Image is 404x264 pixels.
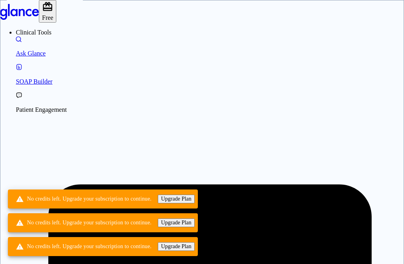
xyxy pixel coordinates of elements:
p: SOAP Builder [16,78,404,85]
button: Upgrade Plan [158,195,195,203]
div: No credits left. Upgrade your subscription to continue. [16,192,151,206]
a: Click to view or change your subscription [39,14,56,21]
div: No credits left. Upgrade your subscription to continue. [16,239,151,254]
p: Patient Engagement [16,106,404,113]
button: Upgrade Plan [158,218,195,227]
span: Free [42,14,53,21]
button: Upgrade Plan [158,242,195,251]
div: No credits left. Upgrade your subscription to continue. [16,216,151,230]
li: Clinical Tools [16,29,404,36]
a: Moramiz: Find ICD10AM codes instantly [16,36,404,57]
a: Docugen: Compose a clinical documentation in seconds [16,64,404,86]
p: Ask Glance [16,50,404,57]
